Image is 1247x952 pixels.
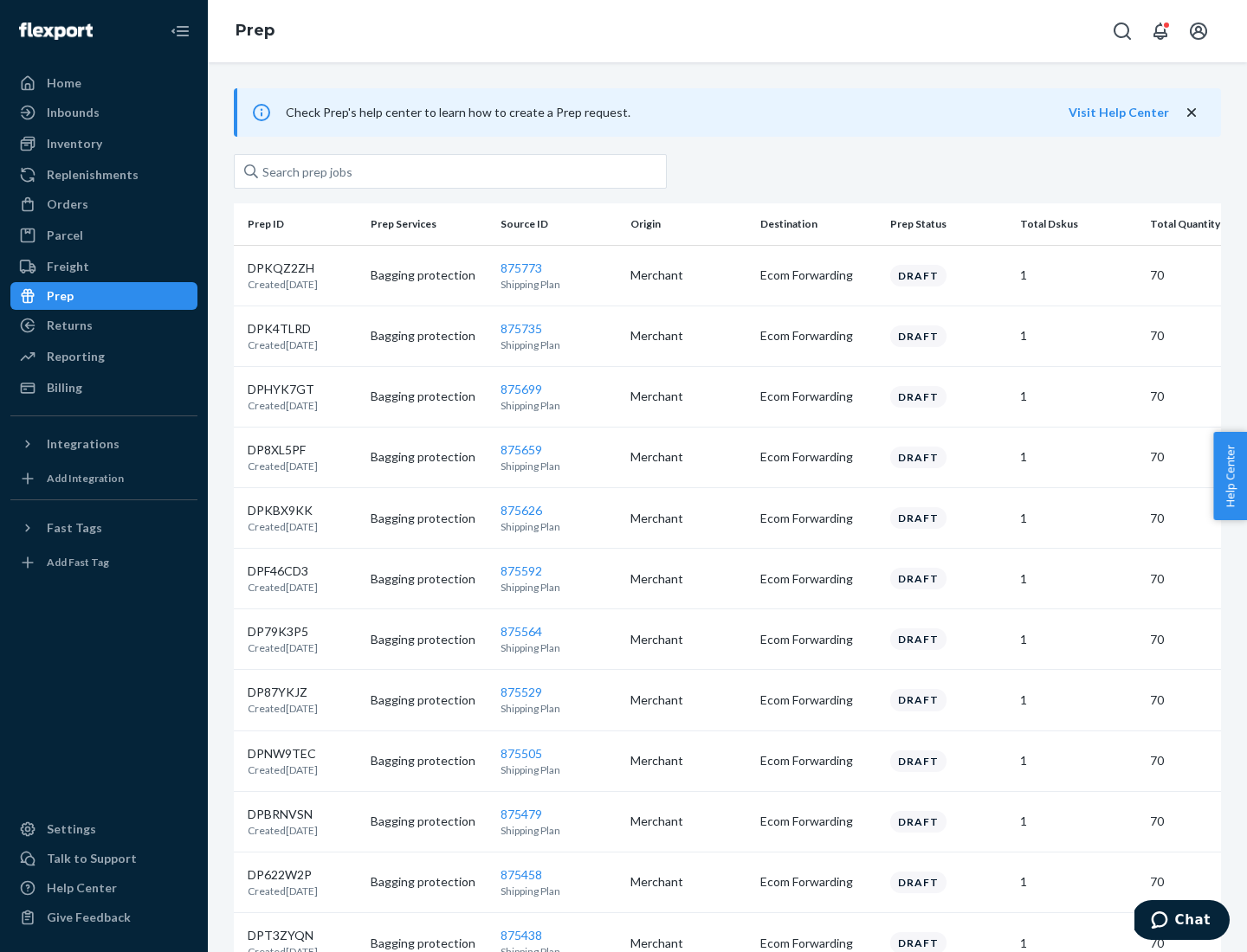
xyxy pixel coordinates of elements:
[248,459,318,473] p: Created [DATE]
[630,873,746,891] p: Merchant
[248,640,318,655] p: Created [DATE]
[236,21,275,40] a: Prep
[630,510,746,527] p: Merchant
[163,14,197,48] button: Close Navigation
[630,267,746,284] p: Merchant
[501,624,542,639] a: 875564
[10,253,197,280] a: Freight
[248,701,318,716] p: Created [DATE]
[47,519,102,537] div: Fast Tags
[286,105,630,119] span: Check Prep's help center to learn how to create a Prep request.
[501,701,617,716] p: Shipping Plan
[248,806,318,823] p: DPBRNVSN
[501,823,617,838] p: Shipping Plan
[248,338,318,352] p: Created [DATE]
[501,928,542,942] a: 875438
[1013,203,1143,245] th: Total Dskus
[760,631,876,648] p: Ecom Forwarding
[1020,935,1136,952] p: 1
[883,203,1013,245] th: Prep Status
[371,813,487,830] p: Bagging protection
[248,684,318,701] p: DP87YKJZ
[890,568,947,589] div: Draft
[371,448,487,466] p: Bagging protection
[10,282,197,310] a: Prep
[371,691,487,709] p: Bagging protection
[10,312,197,339] a: Returns
[248,927,318,944] p: DPT3ZYQN
[1213,432,1247,520] button: Help Center
[10,815,197,843] a: Settings
[501,685,542,699] a: 875529
[47,104,100,121] div: Inbounds
[10,222,197,249] a: Parcel
[501,338,617,352] p: Shipping Plan
[890,689,947,711] div: Draft
[234,203,364,245] th: Prep ID
[248,320,318,338] p: DPK4TLRD
[248,398,318,413] p: Created [DATE]
[501,382,542,396] a: 875699
[47,196,88,213] div: Orders
[371,935,487,952] p: Bagging protection
[248,866,318,884] p: DP622W2P
[47,850,137,867] div: Talk to Support
[47,348,105,365] div: Reporting
[630,691,746,709] p: Merchant
[890,811,947,833] div: Draft
[501,277,617,292] p: Shipping Plan
[501,503,542,518] a: 875626
[248,745,318,762] p: DPNW9TEC
[371,327,487,344] p: Bagging protection
[630,813,746,830] p: Merchant
[10,549,197,576] a: Add Fast Tag
[630,752,746,769] p: Merchant
[47,135,102,152] div: Inventory
[371,570,487,588] p: Bagging protection
[47,435,120,453] div: Integrations
[760,752,876,769] p: Ecom Forwarding
[10,161,197,189] a: Replenishments
[10,190,197,218] a: Orders
[47,909,131,926] div: Give Feedback
[248,884,318,898] p: Created [DATE]
[1020,752,1136,769] p: 1
[371,752,487,769] p: Bagging protection
[1020,813,1136,830] p: 1
[10,343,197,370] a: Reporting
[47,379,82,396] div: Billing
[1020,631,1136,648] p: 1
[501,459,617,473] p: Shipping Plan
[753,203,883,245] th: Destination
[1020,327,1136,344] p: 1
[248,441,318,459] p: DP8XL5PF
[760,691,876,709] p: Ecom Forwarding
[47,879,117,897] div: Help Center
[248,823,318,838] p: Created [DATE]
[371,631,487,648] p: Bagging protection
[19,23,93,40] img: Flexport logo
[501,807,542,821] a: 875479
[1134,900,1230,943] iframe: Opens a widget where you can chat to one of our agents
[10,904,197,931] button: Give Feedback
[248,381,318,398] p: DPHYK7GT
[760,873,876,891] p: Ecom Forwarding
[890,325,947,347] div: Draft
[890,872,947,893] div: Draft
[248,277,318,292] p: Created [DATE]
[47,287,74,305] div: Prep
[501,884,617,898] p: Shipping Plan
[630,935,746,952] p: Merchant
[501,762,617,777] p: Shipping Plan
[248,762,318,777] p: Created [DATE]
[248,260,318,277] p: DPKQZ2ZH
[890,507,947,529] div: Draft
[630,388,746,405] p: Merchant
[371,267,487,284] p: Bagging protection
[501,867,542,882] a: 875458
[1020,388,1136,405] p: 1
[1181,14,1216,48] button: Open account menu
[760,388,876,405] p: Ecom Forwarding
[1143,14,1178,48] button: Open notifications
